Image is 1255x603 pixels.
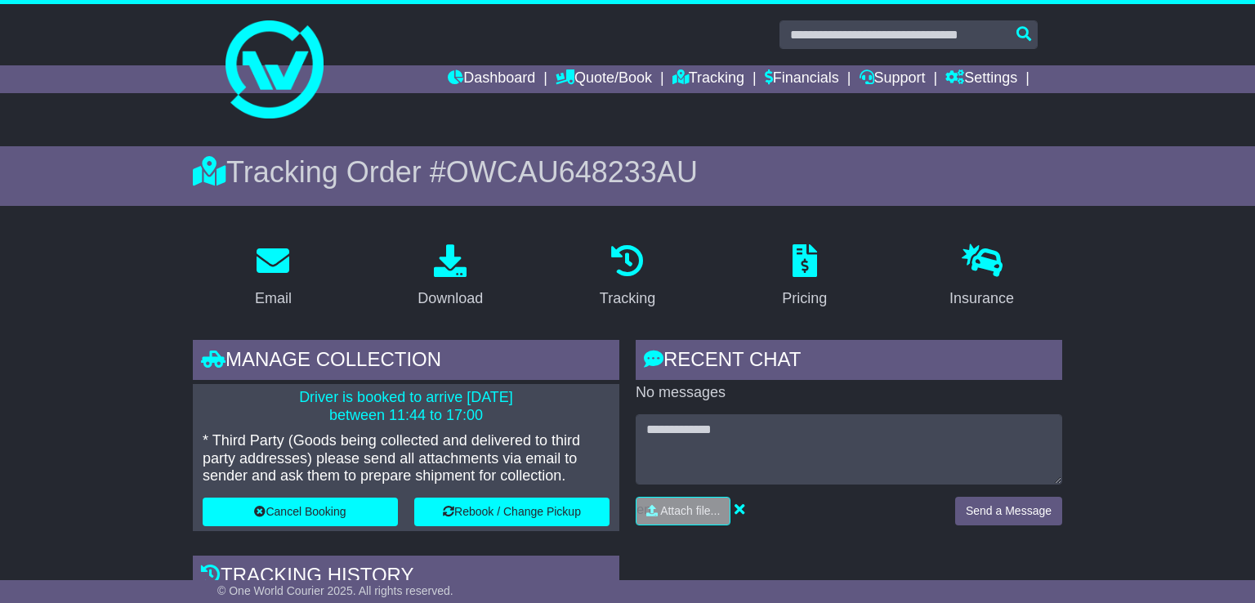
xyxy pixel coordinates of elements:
[217,584,453,597] span: © One World Courier 2025. All rights reserved.
[407,239,494,315] a: Download
[203,498,398,526] button: Cancel Booking
[193,556,619,600] div: Tracking history
[414,498,610,526] button: Rebook / Change Pickup
[255,288,292,310] div: Email
[782,288,827,310] div: Pricing
[636,384,1062,402] p: No messages
[193,154,1062,190] div: Tracking Order #
[939,239,1025,315] a: Insurance
[448,65,535,93] a: Dashboard
[945,65,1017,93] a: Settings
[860,65,926,93] a: Support
[244,239,302,315] a: Email
[203,389,610,424] p: Driver is booked to arrive [DATE] between 11:44 to 17:00
[765,65,839,93] a: Financials
[949,288,1014,310] div: Insurance
[636,340,1062,384] div: RECENT CHAT
[446,155,698,189] span: OWCAU648233AU
[556,65,652,93] a: Quote/Book
[203,432,610,485] p: * Third Party (Goods being collected and delivered to third party addresses) please send all atta...
[672,65,744,93] a: Tracking
[600,288,655,310] div: Tracking
[955,497,1062,525] button: Send a Message
[771,239,837,315] a: Pricing
[589,239,666,315] a: Tracking
[418,288,483,310] div: Download
[193,340,619,384] div: Manage collection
